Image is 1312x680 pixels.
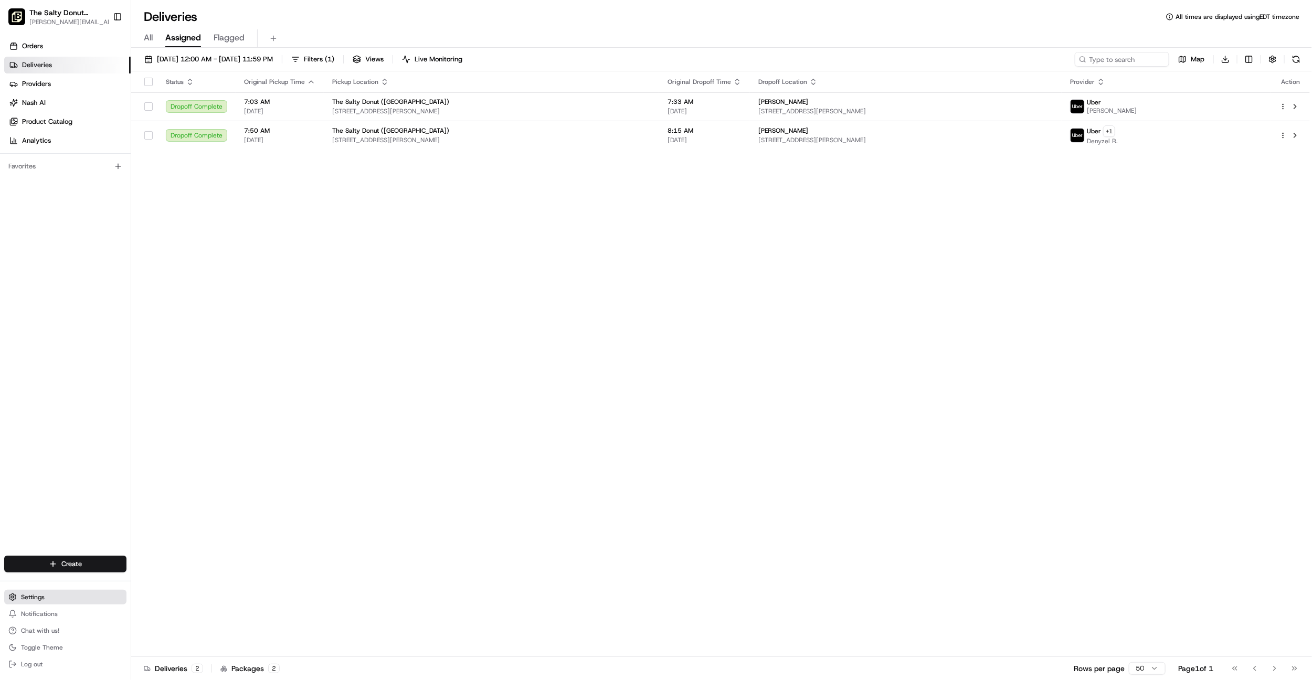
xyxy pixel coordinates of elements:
[192,664,203,673] div: 2
[10,153,27,174] img: Wisdom Oko
[758,136,1053,144] span: [STREET_ADDRESS][PERSON_NAME]
[348,52,388,67] button: Views
[22,117,72,126] span: Product Catalog
[220,663,280,674] div: Packages
[1103,125,1115,137] button: +1
[47,101,172,111] div: Start new chat
[758,126,808,135] span: [PERSON_NAME]
[758,78,807,86] span: Dropoff Location
[332,78,378,86] span: Pickup Location
[1289,52,1304,67] button: Refresh
[29,18,119,26] button: [PERSON_NAME][EMAIL_ADDRESS][DOMAIN_NAME]
[27,68,173,79] input: Clear
[4,76,131,92] a: Providers
[1087,107,1137,115] span: [PERSON_NAME]
[325,55,334,64] span: ( 1 )
[1087,137,1118,145] span: Denyzel R.
[22,60,52,70] span: Deliveries
[415,55,462,64] span: Live Monitoring
[10,11,31,32] img: Nash
[304,55,334,64] span: Filters
[4,158,126,175] div: Favorites
[4,132,131,149] a: Analytics
[10,42,191,59] p: Welcome 👋
[4,4,109,29] button: The Salty Donut (Audubon Park)The Salty Donut ([GEOGRAPHIC_DATA])[PERSON_NAME][EMAIL_ADDRESS][DOM...
[87,192,91,200] span: •
[4,657,126,672] button: Log out
[144,31,153,44] span: All
[163,135,191,147] button: See all
[332,126,449,135] span: The Salty Donut ([GEOGRAPHIC_DATA])
[1176,13,1299,21] span: All times are displayed using EDT timezone
[8,8,25,25] img: The Salty Donut (Audubon Park)
[1173,52,1209,67] button: Map
[4,607,126,621] button: Notifications
[10,137,70,145] div: Past conversations
[397,52,467,67] button: Live Monitoring
[1191,55,1204,64] span: Map
[10,101,29,120] img: 1736555255976-a54dd68f-1ca7-489b-9aae-adbdc363a1c4
[4,57,131,73] a: Deliveries
[61,559,82,569] span: Create
[668,136,742,144] span: [DATE]
[93,192,114,200] span: [DATE]
[244,78,305,86] span: Original Pickup Time
[4,38,131,55] a: Orders
[21,164,29,172] img: 1736555255976-a54dd68f-1ca7-489b-9aae-adbdc363a1c4
[1087,98,1101,107] span: Uber
[21,610,58,618] span: Notifications
[21,593,45,601] span: Settings
[33,163,112,172] span: Wisdom [PERSON_NAME]
[120,163,141,172] span: [DATE]
[21,660,43,668] span: Log out
[1071,100,1084,113] img: uber-new-logo.jpeg
[178,104,191,116] button: Start new chat
[1070,78,1095,86] span: Provider
[332,107,651,115] span: [STREET_ADDRESS][PERSON_NAME]
[244,136,315,144] span: [DATE]
[10,182,27,198] img: Gabrielle LeFevre
[74,260,127,269] a: Powered byPylon
[668,98,742,106] span: 7:33 AM
[668,78,731,86] span: Original Dropoff Time
[668,126,742,135] span: 8:15 AM
[4,590,126,604] button: Settings
[1071,129,1084,142] img: uber-new-logo.jpeg
[758,98,808,106] span: [PERSON_NAME]
[1178,663,1213,674] div: Page 1 of 1
[47,111,144,120] div: We're available if you need us!
[4,113,131,130] a: Product Catalog
[21,626,59,635] span: Chat with us!
[244,126,315,135] span: 7:50 AM
[268,664,280,673] div: 2
[89,236,97,245] div: 💻
[21,235,80,246] span: Knowledge Base
[4,623,126,638] button: Chat with us!
[365,55,384,64] span: Views
[165,31,201,44] span: Assigned
[214,31,245,44] span: Flagged
[1074,663,1125,674] p: Rows per page
[29,7,107,18] span: The Salty Donut ([GEOGRAPHIC_DATA])
[22,101,41,120] img: 8571987876998_91fb9ceb93ad5c398215_72.jpg
[114,163,118,172] span: •
[22,41,43,51] span: Orders
[668,107,742,115] span: [DATE]
[287,52,339,67] button: Filters(1)
[4,556,126,572] button: Create
[166,78,184,86] span: Status
[22,136,51,145] span: Analytics
[22,79,51,89] span: Providers
[332,98,449,106] span: The Salty Donut ([GEOGRAPHIC_DATA])
[1075,52,1169,67] input: Type to search
[6,231,84,250] a: 📗Knowledge Base
[4,94,131,111] a: Nash AI
[4,640,126,655] button: Toggle Theme
[157,55,273,64] span: [DATE] 12:00 AM - [DATE] 11:59 PM
[1087,127,1101,135] span: Uber
[758,107,1053,115] span: [STREET_ADDRESS][PERSON_NAME]
[104,261,127,269] span: Pylon
[144,8,197,25] h1: Deliveries
[144,663,203,674] div: Deliveries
